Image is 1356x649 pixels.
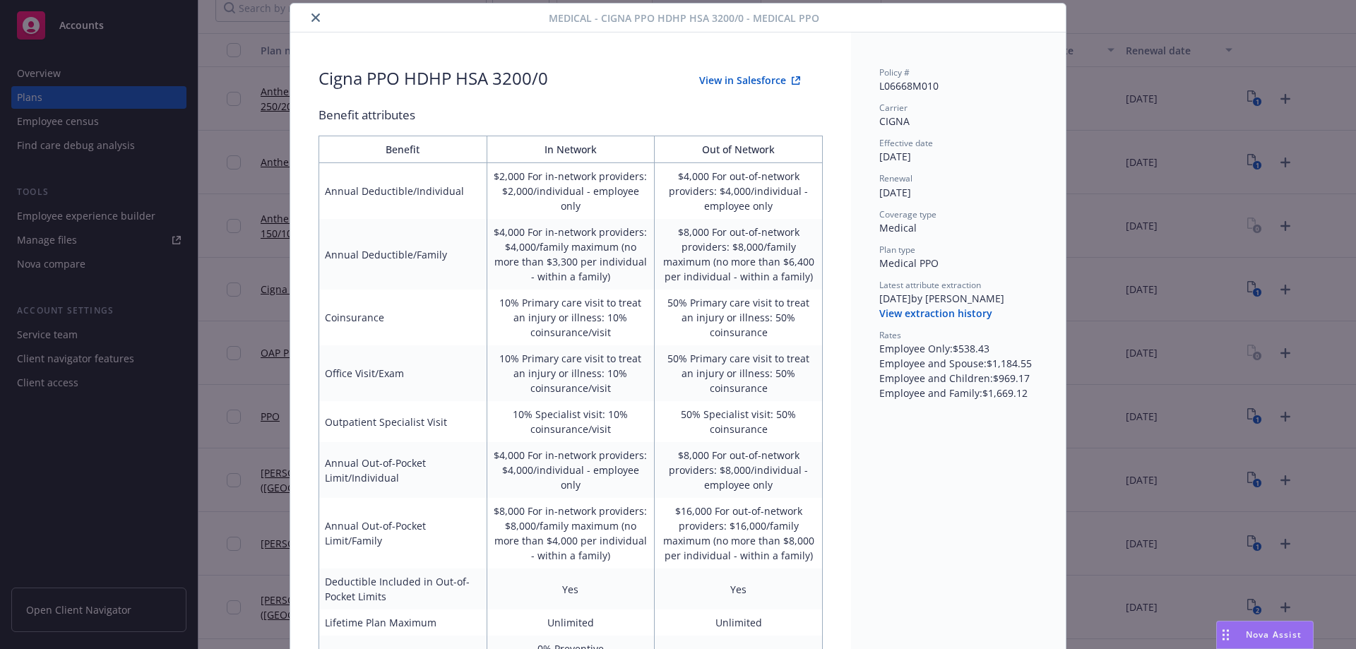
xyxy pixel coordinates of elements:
[487,498,655,568] td: $8,000 For in-network providers: $8,000/family maximum (no more than $4,000 per individual - with...
[655,163,823,220] td: $4,000 For out-of-network providers: $4,000/individual - employee only
[655,290,823,345] td: 50% Primary care visit to treat an injury or illness: 50% coinsurance
[487,401,655,442] td: 10% Specialist visit: 10% coinsurance/visit
[879,172,912,184] span: Renewal
[879,66,910,78] span: Policy #
[319,609,487,636] td: Lifetime Plan Maximum
[319,136,487,163] th: Benefit
[879,78,1037,93] div: L06668M010
[549,11,819,25] span: Medical - Cigna PPO HDHP HSA 3200/0 - Medical PPO
[879,341,1037,356] div: Employee Only : $538.43
[879,291,1037,306] div: [DATE] by [PERSON_NAME]
[319,219,487,290] td: Annual Deductible/Family
[319,442,487,498] td: Annual Out-of-Pocket Limit/Individual
[307,9,324,26] button: close
[677,66,823,95] button: View in Salesforce
[879,356,1037,371] div: Employee and Spouse : $1,184.55
[487,609,655,636] td: Unlimited
[487,442,655,498] td: $4,000 For in-network providers: $4,000/individual - employee only
[879,329,901,341] span: Rates
[879,185,1037,200] div: [DATE]
[879,208,936,220] span: Coverage type
[1216,621,1314,649] button: Nova Assist
[319,66,548,95] div: Cigna PPO HDHP HSA 3200/0
[655,498,823,568] td: $16,000 For out-of-network providers: $16,000/family maximum (no more than $8,000 per individual ...
[879,102,908,114] span: Carrier
[1246,629,1302,641] span: Nova Assist
[487,136,655,163] th: In Network
[879,279,981,291] span: Latest attribute extraction
[879,149,1037,164] div: [DATE]
[487,345,655,401] td: 10% Primary care visit to treat an injury or illness: 10% coinsurance/visit
[879,220,1037,235] div: Medical
[879,306,992,321] button: View extraction history
[487,290,655,345] td: 10% Primary care visit to treat an injury or illness: 10% coinsurance/visit
[487,568,655,609] td: Yes
[879,371,1037,386] div: Employee and Children : $969.17
[319,345,487,401] td: Office Visit/Exam
[487,219,655,290] td: $4,000 For in-network providers: $4,000/family maximum (no more than $3,300 per individual - with...
[655,609,823,636] td: Unlimited
[655,442,823,498] td: $8,000 For out-of-network providers: $8,000/individual - employee only
[1217,621,1235,648] div: Drag to move
[319,498,487,568] td: Annual Out-of-Pocket Limit/Family
[319,401,487,442] td: Outpatient Specialist Visit
[655,568,823,609] td: Yes
[487,163,655,220] td: $2,000 For in-network providers: $2,000/individual - employee only
[879,114,1037,129] div: CIGNA
[655,219,823,290] td: $8,000 For out-of-network providers: $8,000/family maximum (no more than $6,400 per individual - ...
[879,137,933,149] span: Effective date
[879,386,1037,400] div: Employee and Family : $1,669.12
[319,568,487,609] td: Deductible Included in Out-of-Pocket Limits
[655,401,823,442] td: 50% Specialist visit: 50% coinsurance
[879,244,915,256] span: Plan type
[879,256,1037,270] div: Medical PPO
[655,136,823,163] th: Out of Network
[655,345,823,401] td: 50% Primary care visit to treat an injury or illness: 50% coinsurance
[319,106,823,124] div: Benefit attributes
[319,163,487,220] td: Annual Deductible/Individual
[319,290,487,345] td: Coinsurance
